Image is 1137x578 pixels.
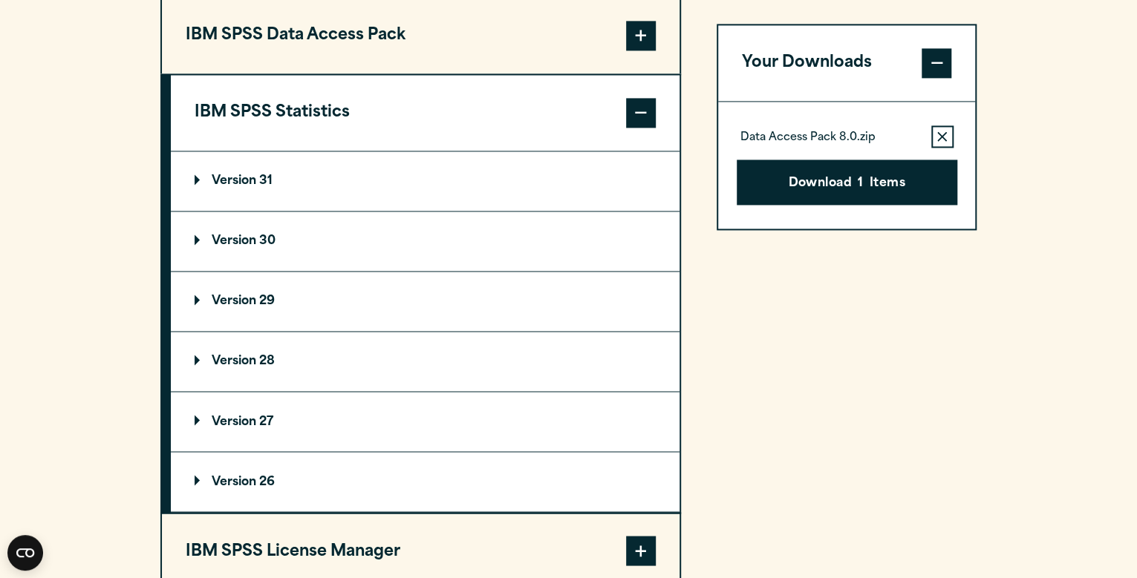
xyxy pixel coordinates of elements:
p: Version 29 [195,295,275,307]
summary: Version 30 [171,211,680,271]
p: Version 31 [195,175,273,187]
summary: Version 31 [171,151,680,211]
button: IBM SPSS Statistics [171,75,680,151]
summary: Version 26 [171,452,680,511]
summary: Version 28 [171,332,680,391]
p: Version 30 [195,235,276,247]
div: IBM SPSS Statistics [171,151,680,512]
summary: Version 27 [171,392,680,451]
div: Your Downloads [718,101,976,229]
p: Version 26 [195,476,275,487]
p: Version 27 [195,416,273,427]
summary: Version 29 [171,272,680,331]
button: Download1Items [737,160,957,206]
span: 1 [858,174,863,194]
button: Open CMP widget [7,535,43,571]
p: Data Access Pack 8.0.zip [740,131,876,145]
p: Version 28 [195,355,275,367]
button: Your Downloads [718,25,976,101]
